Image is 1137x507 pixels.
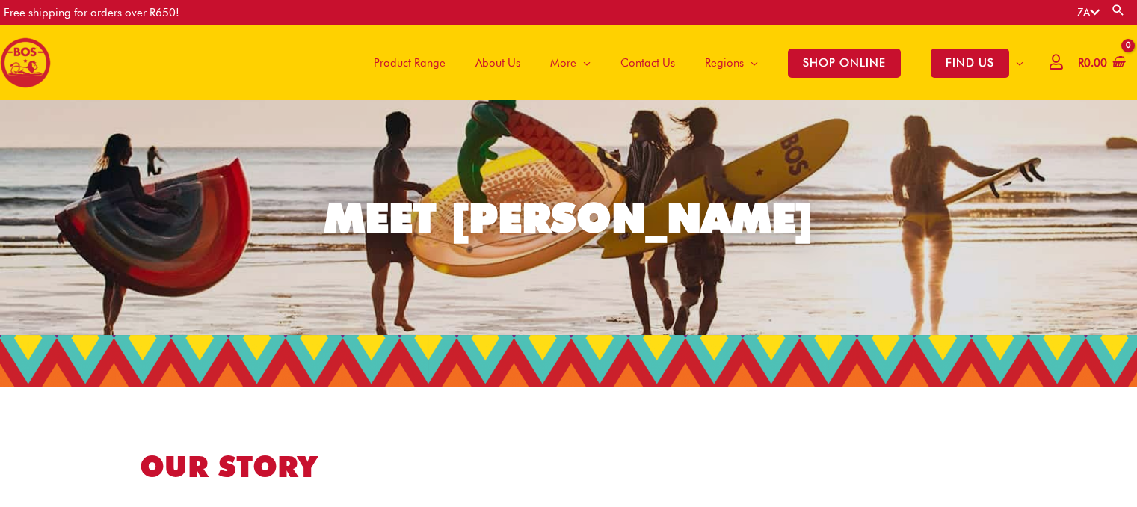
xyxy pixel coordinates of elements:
span: More [550,40,576,85]
span: Contact Us [620,40,675,85]
a: Search button [1111,3,1126,17]
span: Regions [705,40,744,85]
a: Product Range [359,25,460,100]
span: SHOP ONLINE [788,49,901,78]
span: R [1078,56,1084,70]
bdi: 0.00 [1078,56,1107,70]
span: Product Range [374,40,446,85]
div: MEET [PERSON_NAME] [324,197,813,239]
a: More [535,25,606,100]
span: About Us [475,40,520,85]
a: SHOP ONLINE [773,25,916,100]
a: Contact Us [606,25,690,100]
a: ZA [1077,6,1100,19]
a: View Shopping Cart, empty [1075,46,1126,80]
a: Regions [690,25,773,100]
h1: OUR STORY [140,446,546,488]
a: About Us [460,25,535,100]
nav: Site Navigation [348,25,1038,100]
span: FIND US [931,49,1009,78]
